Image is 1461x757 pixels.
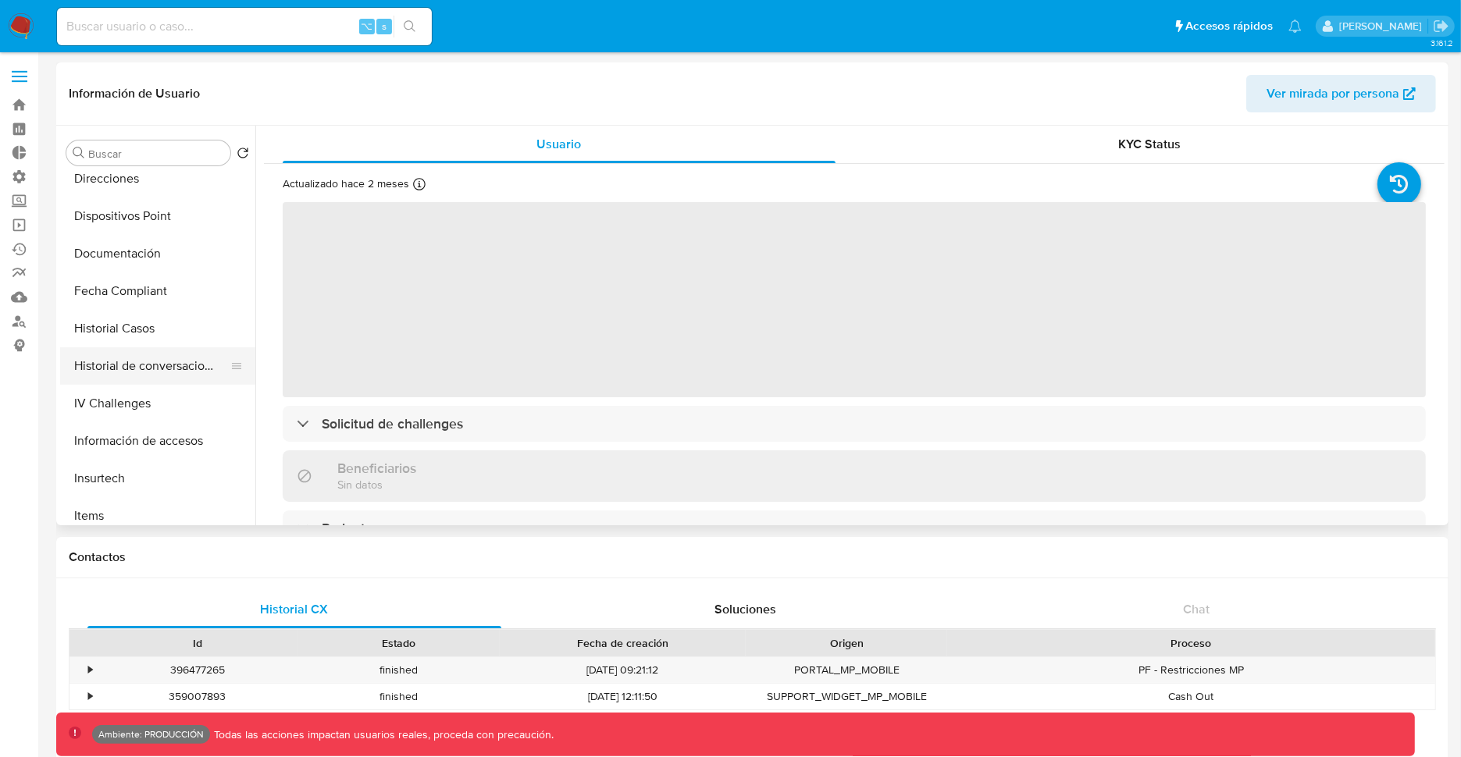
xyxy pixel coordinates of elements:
div: Id [108,635,287,651]
button: Direcciones [60,160,255,197]
button: Items [60,497,255,535]
span: Usuario [537,135,582,153]
h3: Beneficiarios [337,460,416,477]
span: Accesos rápidos [1185,18,1273,34]
button: Ver mirada por persona [1246,75,1436,112]
div: [DATE] 12:11:50 [500,684,746,709]
div: Cash Out [947,684,1435,709]
button: Buscar [73,147,85,159]
span: Ver mirada por persona [1267,75,1399,112]
button: Historial Casos [60,310,255,347]
span: ⌥ [361,19,372,34]
p: Actualizado hace 2 meses [283,176,409,191]
span: Historial CX [260,600,328,618]
div: finished [298,657,500,683]
p: david.garay@mercadolibre.com.co [1339,19,1427,34]
span: KYC Status [1118,135,1181,153]
div: • [88,663,92,677]
button: IV Challenges [60,385,255,422]
div: • [88,689,92,704]
p: Ambiente: PRODUCCIÓN [98,731,204,737]
div: PF - Restricciones MP [947,657,1435,683]
div: Parientes [283,510,1426,546]
span: Chat [1184,600,1210,618]
div: SUPPORT_WIDGET_MP_MOBILE [746,684,947,709]
button: Historial de conversaciones [60,347,243,385]
div: Proceso [958,635,1424,651]
button: Dispositivos Point [60,197,255,235]
span: s [382,19,387,34]
div: Estado [309,635,489,651]
div: PORTAL_MP_MOBILE [746,657,947,683]
button: Información de accesos [60,422,255,460]
p: Todas las acciones impactan usuarios reales, proceda con precaución. [210,727,554,742]
div: 359007893 [97,684,298,709]
button: search-icon [394,16,426,37]
p: Sin datos [337,477,416,492]
button: Volver al orden por defecto [237,147,249,164]
h3: Parientes [322,520,380,537]
button: Insurtech [60,460,255,497]
div: Origen [757,635,936,651]
button: Documentación [60,235,255,272]
span: Soluciones [714,600,776,618]
span: ‌ [283,202,1426,397]
div: [DATE] 09:21:12 [500,657,746,683]
h1: Información de Usuario [69,86,200,101]
div: Fecha de creación [511,635,735,651]
input: Buscar usuario o caso... [57,16,432,37]
h3: Solicitud de challenges [322,415,463,432]
a: Salir [1433,18,1449,34]
button: Fecha Compliant [60,272,255,310]
div: finished [298,684,500,709]
div: Solicitud de challenges [283,406,1426,442]
div: 396477265 [97,657,298,683]
a: Notificaciones [1288,20,1302,33]
input: Buscar [88,147,224,161]
h1: Contactos [69,549,1436,565]
div: BeneficiariosSin datos [283,450,1426,501]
